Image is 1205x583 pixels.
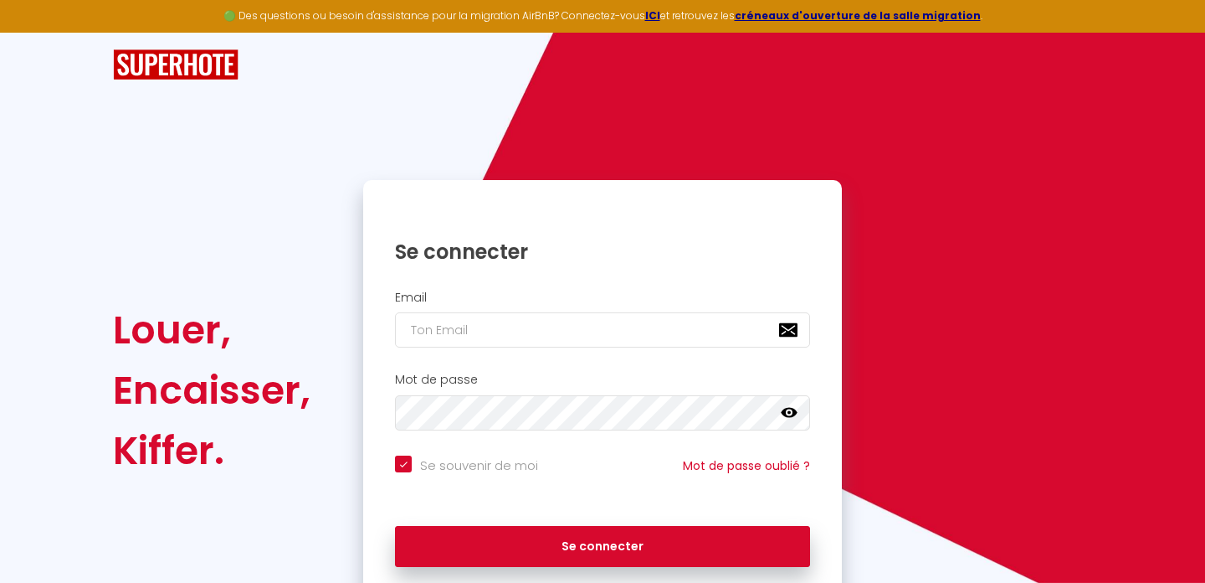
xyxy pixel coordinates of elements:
[113,360,310,420] div: Encaisser,
[645,8,660,23] a: ICI
[735,8,981,23] a: créneaux d'ouverture de la salle migration
[113,49,238,80] img: SuperHote logo
[395,373,810,387] h2: Mot de passe
[395,291,810,305] h2: Email
[113,300,310,360] div: Louer,
[683,457,810,474] a: Mot de passe oublié ?
[395,312,810,348] input: Ton Email
[395,239,810,265] h1: Se connecter
[395,526,810,568] button: Se connecter
[113,420,310,481] div: Kiffer.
